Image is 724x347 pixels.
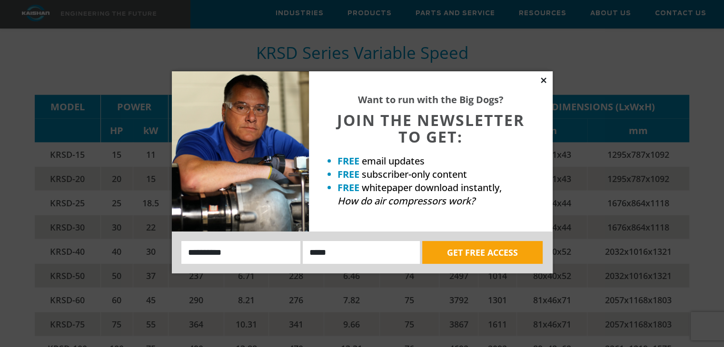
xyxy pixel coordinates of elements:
[337,154,359,167] strong: FREE
[181,241,301,264] input: Name:
[422,241,543,264] button: GET FREE ACCESS
[362,154,425,167] span: email updates
[337,110,525,147] span: JOIN THE NEWSLETTER TO GET:
[362,168,467,181] span: subscriber-only content
[337,194,475,207] em: How do air compressors work?
[362,181,502,194] span: whitepaper download instantly,
[358,93,504,106] strong: Want to run with the Big Dogs?
[539,76,548,85] button: Close
[337,181,359,194] strong: FREE
[303,241,420,264] input: Email
[337,168,359,181] strong: FREE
